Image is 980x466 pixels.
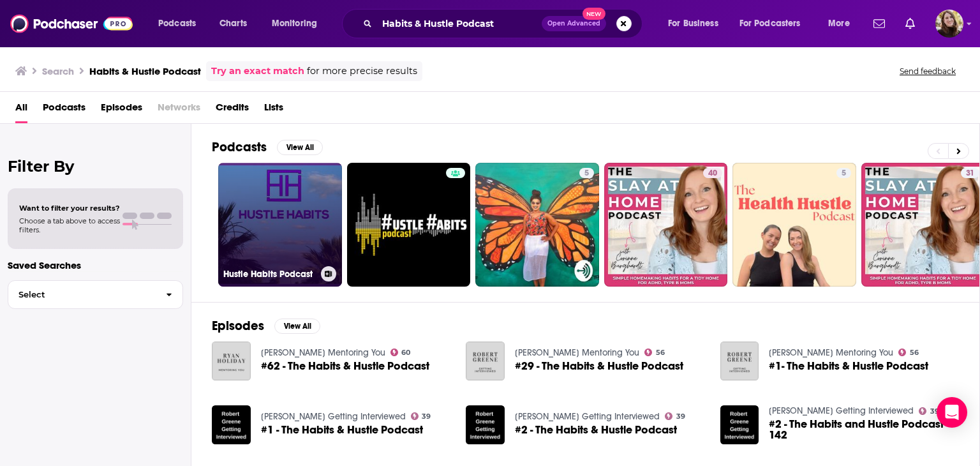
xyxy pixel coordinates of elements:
[731,13,819,34] button: open menu
[836,168,851,178] a: 5
[149,13,212,34] button: open menu
[935,10,963,38] img: User Profile
[668,15,718,33] span: For Business
[10,11,133,36] img: Podchaser - Follow, Share and Rate Podcasts
[842,167,846,180] span: 5
[8,259,183,271] p: Saved Searches
[261,361,429,372] a: #62 - The Habits & Hustle Podcast
[769,347,893,358] a: Robert Greene Mentoring You
[720,342,759,380] img: #1- The Habits & Hustle Podcast
[961,168,979,178] a: 31
[828,15,850,33] span: More
[212,318,264,334] h2: Episodes
[769,405,914,416] a: Robert Greene Getting Interviewed
[354,9,655,38] div: Search podcasts, credits, & more...
[910,350,919,356] span: 56
[644,349,665,356] a: 56
[8,290,156,299] span: Select
[739,15,801,33] span: For Podcasters
[261,347,385,358] a: Ryan Holiday Mentoring You
[101,97,142,123] a: Episodes
[515,425,677,435] a: #2 - The Habits & Hustle Podcast
[219,15,247,33] span: Charts
[515,361,683,372] a: #29 - The Habits & Hustle Podcast
[422,414,431,419] span: 39
[466,342,505,380] img: #29 - The Habits & Hustle Podcast
[868,13,890,34] a: Show notifications dropdown
[900,13,920,34] a: Show notifications dropdown
[919,407,939,415] a: 39
[377,13,542,34] input: Search podcasts, credits, & more...
[19,216,120,234] span: Choose a tab above to access filters.
[401,350,410,356] span: 60
[43,97,85,123] a: Podcasts
[212,139,323,155] a: PodcastsView All
[579,168,594,178] a: 5
[583,8,605,20] span: New
[584,167,589,180] span: 5
[769,361,928,372] a: #1- The Habits & Hustle Podcast
[263,13,334,34] button: open menu
[307,64,417,79] span: for more precise results
[211,13,255,34] a: Charts
[212,405,251,444] img: #1 - The Habits & Hustle Podcast
[466,405,505,444] img: #2 - The Habits & Hustle Podcast
[732,163,856,287] a: 5
[665,412,685,420] a: 39
[720,405,759,444] img: #2 - The Habits and Hustle Podcast 142
[390,349,411,356] a: 60
[703,168,722,178] a: 40
[819,13,866,34] button: open menu
[277,140,323,155] button: View All
[89,65,201,77] h3: Habits & Hustle Podcast
[211,64,304,79] a: Try an exact match
[8,280,183,309] button: Select
[898,349,919,356] a: 56
[8,157,183,176] h2: Filter By
[261,411,406,422] a: Robert Greene Getting Interviewed
[158,97,200,123] span: Networks
[604,163,728,287] a: 40
[264,97,283,123] a: Lists
[212,342,251,380] img: #62 - The Habits & Hustle Podcast
[475,163,599,287] a: 5
[218,163,342,287] a: Hustle Habits Podcast
[223,269,316,280] h3: Hustle Habits Podcast
[542,16,606,31] button: Open AdvancedNew
[515,411,660,422] a: Robert Greene Getting Interviewed
[411,412,431,420] a: 39
[930,409,939,414] span: 39
[42,65,74,77] h3: Search
[15,97,27,123] a: All
[769,419,959,440] a: #2 - The Habits and Hustle Podcast 142
[212,318,320,334] a: EpisodesView All
[935,10,963,38] span: Logged in as katiefuchs
[272,15,317,33] span: Monitoring
[212,139,267,155] h2: Podcasts
[656,350,665,356] span: 56
[935,10,963,38] button: Show profile menu
[708,167,717,180] span: 40
[274,319,320,334] button: View All
[261,425,423,435] a: #1 - The Habits & Hustle Podcast
[216,97,249,123] span: Credits
[676,414,685,419] span: 39
[515,347,639,358] a: Robert Greene Mentoring You
[19,204,120,213] span: Want to filter your results?
[547,20,600,27] span: Open Advanced
[659,13,734,34] button: open menu
[158,15,196,33] span: Podcasts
